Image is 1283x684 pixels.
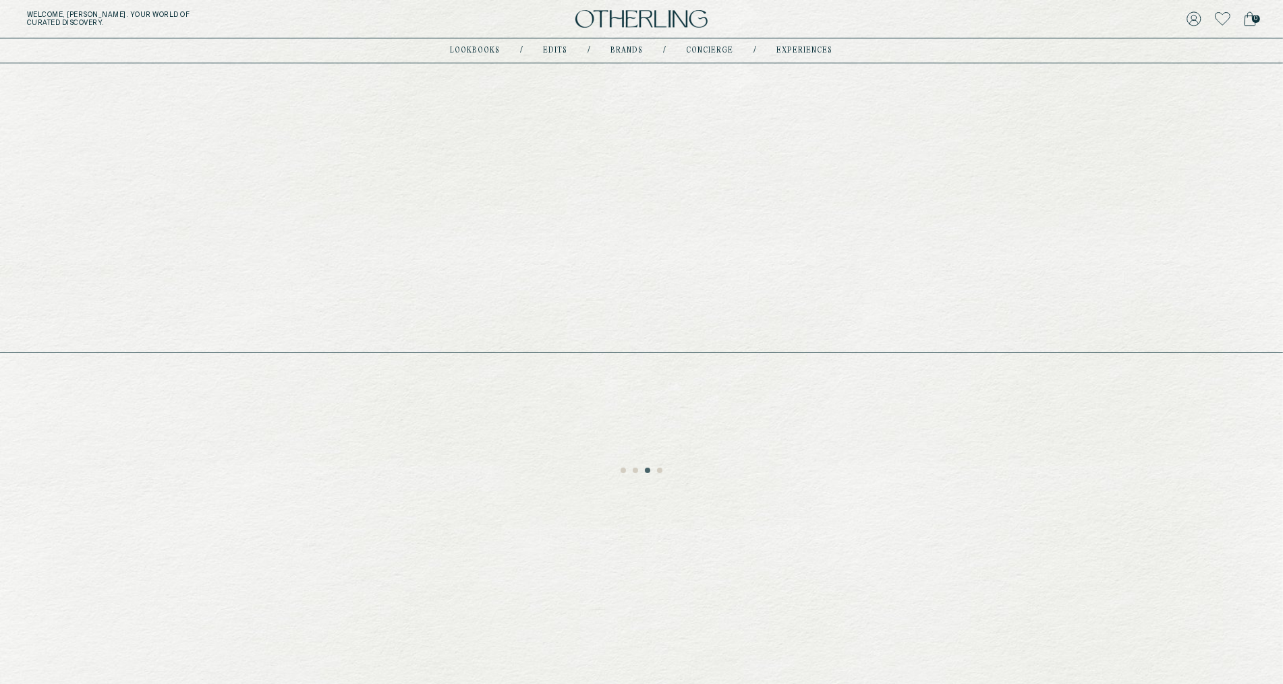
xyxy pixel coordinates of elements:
a: concierge [687,47,734,54]
a: experiences [777,47,833,54]
a: 0 [1244,9,1256,28]
div: / [521,45,523,56]
div: / [754,45,757,56]
a: Edits [544,47,568,54]
h5: Welcome, [PERSON_NAME] . Your world of curated discovery. [27,11,396,27]
div: / [664,45,666,56]
a: Brands [611,47,644,54]
button: 1 [621,468,627,474]
img: logo [575,10,708,28]
button: 3 [645,468,652,474]
button: 2 [633,468,639,474]
span: 0 [1252,15,1260,23]
div: / [588,45,591,56]
button: 4 [657,468,664,474]
a: lookbooks [451,47,501,54]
